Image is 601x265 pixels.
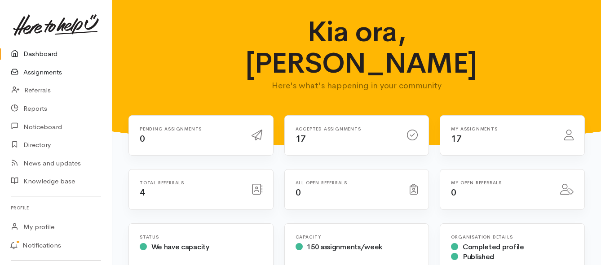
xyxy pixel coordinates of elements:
span: 0 [451,187,456,198]
h6: All open referrals [296,180,399,185]
span: 0 [140,133,145,144]
h6: Pending assignments [140,126,241,131]
h6: Capacity [296,235,418,239]
h6: Total referrals [140,180,241,185]
p: Here's what's happening in your community [245,79,468,92]
span: 0 [296,187,301,198]
span: We have capacity [151,242,209,252]
h6: My open referrals [451,180,549,185]
span: 150 assignments/week [307,242,382,252]
h1: Kia ora, [PERSON_NAME] [245,16,468,79]
span: 17 [451,133,461,144]
h6: Organisation Details [451,235,574,239]
span: Published [463,252,494,261]
h6: Accepted assignments [296,126,397,131]
span: Completed profile [463,242,524,252]
span: 4 [140,187,145,198]
h6: My assignments [451,126,553,131]
span: 17 [296,133,306,144]
h6: Profile [11,202,101,214]
h6: Status [140,235,262,239]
